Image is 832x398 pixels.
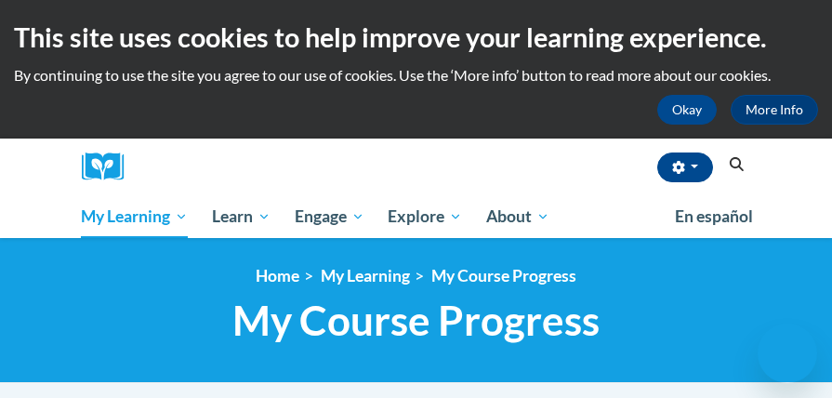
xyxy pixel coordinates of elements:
[657,153,713,182] button: Account Settings
[295,206,364,228] span: Engage
[722,153,750,176] button: Search
[376,195,474,238] a: Explore
[200,195,283,238] a: Learn
[68,195,765,238] div: Main menu
[663,197,765,236] a: En español
[81,206,188,228] span: My Learning
[657,95,717,125] button: Okay
[474,195,561,238] a: About
[70,195,201,238] a: My Learning
[283,195,376,238] a: Engage
[232,296,600,345] span: My Course Progress
[675,206,753,226] span: En español
[486,206,549,228] span: About
[14,19,818,56] h2: This site uses cookies to help improve your learning experience.
[388,206,462,228] span: Explore
[212,206,271,228] span: Learn
[82,153,138,181] a: Cox Campus
[731,95,818,125] a: More Info
[14,65,818,86] p: By continuing to use the site you agree to our use of cookies. Use the ‘More info’ button to read...
[758,324,817,383] iframe: Button to launch messaging window
[82,153,138,181] img: Logo brand
[256,266,299,285] a: Home
[321,266,410,285] a: My Learning
[431,266,576,285] a: My Course Progress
